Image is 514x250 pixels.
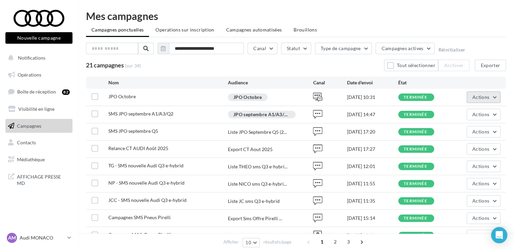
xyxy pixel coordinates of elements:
a: Opérations [4,68,74,82]
span: Médiathèque [17,157,45,162]
span: Relance CT AUDI Août 2025 [108,145,168,151]
div: Liste JC sms Q3 e-hybrid [228,198,280,205]
span: résultats/page [263,239,292,245]
div: terminée [404,216,427,221]
div: Date d'envoi [347,79,398,86]
button: Actions [467,91,500,103]
button: Archiver [438,60,469,71]
div: Export CT Aout 2025 [228,146,273,153]
div: [DATE] 11:55 [347,180,398,187]
div: 82 [62,89,70,95]
div: terminée [404,199,427,203]
a: Campagnes [4,119,74,133]
p: Audi MONACO [20,234,65,241]
div: Nom [108,79,228,86]
span: Actions [472,111,489,117]
button: Actions [467,178,500,189]
span: (sur 34) [125,62,141,69]
button: Actions [467,126,500,138]
span: Liste THEO sms Q3 e-hybri... [228,163,287,170]
span: AFFICHAGE PRESSE MD [17,172,70,187]
a: Contacts [4,136,74,150]
div: terminée [404,112,427,117]
div: terminée [404,164,427,169]
button: Actions [467,161,500,172]
div: terminée [404,95,427,100]
span: SMS JPO septembre Q5 [108,128,158,134]
button: Statut [281,43,311,54]
div: [DATE] 17:51 [347,232,398,239]
span: Actions [472,146,489,152]
span: Campagnes [17,123,41,128]
div: JPO septembre A1/A3/Q2 SMS [228,111,296,118]
span: AM [8,234,16,241]
button: Type de campagne [315,43,372,54]
span: Liste JPO Septembre Q5 (2... [228,129,287,136]
span: Campagne MAIL Pneus Pirelli [108,232,171,237]
div: terminée [404,147,427,151]
div: [DATE] 10:31 [347,94,398,101]
button: Actions [467,143,500,155]
button: Notifications [4,51,71,65]
div: [DATE] 11:35 [347,197,398,204]
span: Visibilité en ligne [18,106,55,112]
span: Campagnes actives [381,45,423,51]
span: NP - SMS nouvelle Audi Q3 e-hybrid [108,180,185,186]
span: Actions [472,232,489,238]
button: Actions [467,195,500,207]
div: [DATE] 15:14 [347,215,398,222]
span: TG - SMS nouvelle Audi Q3 e-hybrid [108,163,184,168]
div: [DATE] 17:27 [347,146,398,152]
span: 10 [245,240,251,245]
span: JCC - SMS nouvelle Audi Q3 e-hybrid [108,197,187,203]
span: Boîte de réception [17,89,56,95]
span: Contacts [17,140,36,145]
span: Campagnes SMS Pneus Pirelli [108,214,171,220]
span: 21 campagnes [86,61,124,69]
div: Mes campagnes [86,11,506,21]
span: Operations sur inscription [155,27,214,33]
button: Canal [248,43,277,54]
span: Actions [472,163,489,169]
span: Actions [472,94,489,100]
div: terminée [404,182,427,186]
span: JPO Octobre [108,93,136,99]
span: 3 [343,236,354,247]
div: terminée [404,130,427,134]
div: Audience [228,79,313,86]
button: Campagnes actives [376,43,434,54]
div: [DATE] 14:47 [347,111,398,118]
span: Actions [472,215,489,221]
span: Actions [472,181,489,186]
span: Campagnes automatisées [226,27,282,33]
a: AM Audi MONACO [5,231,72,244]
div: État [398,79,449,86]
div: [DATE] 17:20 [347,128,398,135]
a: Médiathèque [4,152,74,167]
button: Exporter [475,60,506,71]
span: 2 [330,236,341,247]
span: Export EMAIL offre Pirell... [228,232,284,239]
a: Visibilité en ligne [4,102,74,116]
button: Actions [467,212,500,224]
span: Brouillons [294,27,317,33]
button: Tout sélectionner [384,60,438,71]
span: Afficher [223,239,239,245]
span: Actions [472,198,489,204]
button: Réinitialiser [438,47,465,53]
span: Notifications [18,55,45,61]
a: AFFICHAGE PRESSE MD [4,169,74,189]
button: Actions [467,230,500,241]
button: Nouvelle campagne [5,32,72,44]
div: Canal [313,79,347,86]
span: Liste NICO sms Q3 e-hybri... [228,181,287,187]
span: Actions [472,129,489,134]
span: 1 [317,236,327,247]
button: 10 [242,238,260,247]
div: Open Intercom Messenger [491,227,507,243]
div: [DATE] 12:01 [347,163,398,170]
div: JPO Octobre [228,93,267,101]
button: Actions [467,109,500,120]
span: Export Sms Offre Pirelli ... [228,215,282,222]
span: SMS JPO septembre A1/A3/Q2 [108,111,173,117]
